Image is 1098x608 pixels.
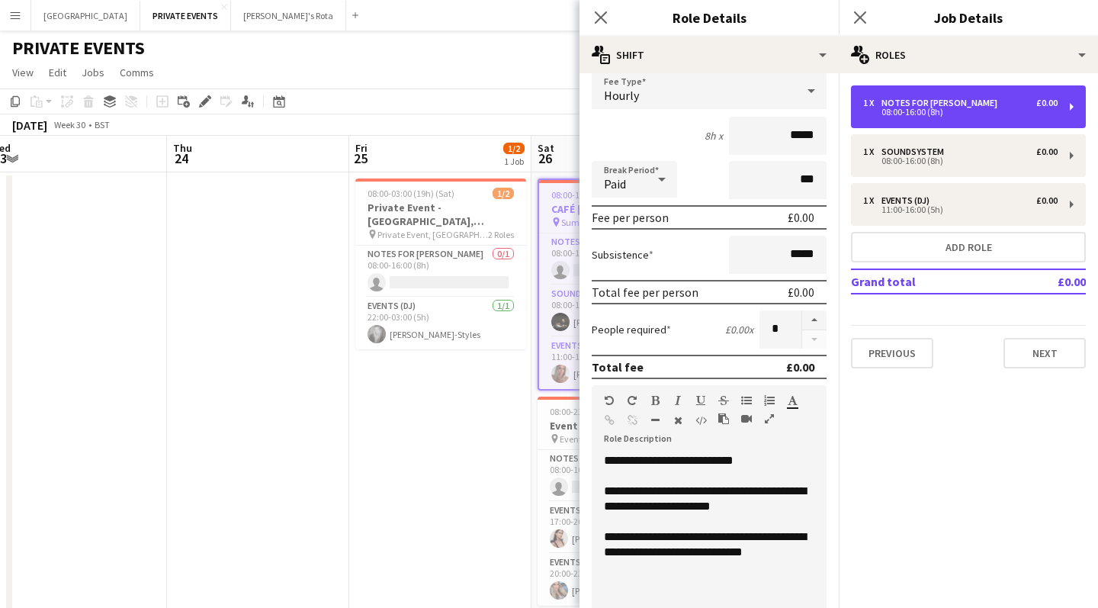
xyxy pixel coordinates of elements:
[539,337,707,389] app-card-role: Events (DJ)1/111:00-16:00 (5h)[PERSON_NAME]
[12,66,34,79] span: View
[551,189,613,201] span: 08:00-16:00 (8h)
[355,201,526,228] h3: Private Event - [GEOGRAPHIC_DATA], [PERSON_NAME]'s
[764,394,775,407] button: Ordered List
[881,146,950,157] div: Soundsystem
[114,63,160,82] a: Comms
[718,413,729,425] button: Paste as plain text
[173,141,192,155] span: Thu
[787,394,798,407] button: Text Color
[504,156,524,167] div: 1 Job
[695,394,706,407] button: Underline
[592,323,671,336] label: People required
[50,119,88,130] span: Week 30
[43,63,72,82] a: Edit
[535,150,554,167] span: 26
[863,108,1058,116] div: 08:00-16:00 (8h)
[6,63,40,82] a: View
[171,150,192,167] span: 24
[705,129,723,143] div: 8h x
[538,554,708,606] app-card-role: Events (DJ)1/120:00-23:00 (3h)[PERSON_NAME]
[695,414,706,426] button: HTML Code
[231,1,346,31] button: [PERSON_NAME]'s Rota
[592,359,644,375] div: Total fee
[863,98,881,108] div: 1 x
[673,394,683,407] button: Italic
[140,1,231,31] button: PRIVATE EVENTS
[355,298,526,349] app-card-role: Events (DJ)1/122:00-03:00 (5h)[PERSON_NAME]-Styles
[75,63,111,82] a: Jobs
[538,141,554,155] span: Sat
[31,1,140,31] button: [GEOGRAPHIC_DATA]
[1036,195,1058,206] div: £0.00
[579,37,839,73] div: Shift
[650,414,660,426] button: Horizontal Line
[1003,338,1086,368] button: Next
[863,206,1058,214] div: 11:00-16:00 (5h)
[741,413,752,425] button: Insert video
[355,179,526,349] app-job-card: 08:00-03:00 (19h) (Sat)1/2Private Event - [GEOGRAPHIC_DATA], [PERSON_NAME]'s Private Event, [GEOG...
[741,394,752,407] button: Unordered List
[604,176,626,191] span: Paid
[604,394,615,407] button: Undo
[881,195,936,206] div: Events (DJ)
[786,359,814,375] div: £0.00
[82,66,104,79] span: Jobs
[493,188,514,199] span: 1/2
[355,141,368,155] span: Fri
[353,150,368,167] span: 25
[538,502,708,554] app-card-role: Events (DJ)1/117:00-20:00 (3h)[PERSON_NAME]
[539,202,707,216] h3: CAFÉ [GEOGRAPHIC_DATA]
[579,8,839,27] h3: Role Details
[539,285,707,337] app-card-role: Soundsystem1/108:00-16:00 (8h)[PERSON_NAME]
[839,8,1098,27] h3: Job Details
[1036,98,1058,108] div: £0.00
[12,37,145,60] h1: PRIVATE EVENTS
[561,217,617,228] span: Summer Party
[1036,146,1058,157] div: £0.00
[863,146,881,157] div: 1 x
[788,210,814,225] div: £0.00
[592,285,698,300] div: Total fee per person
[368,188,454,199] span: 08:00-03:00 (19h) (Sat)
[120,66,154,79] span: Comms
[538,419,708,433] h3: Event in [GEOGRAPHIC_DATA]
[627,394,637,407] button: Redo
[725,323,753,336] div: £0.00 x
[839,37,1098,73] div: Roles
[764,413,775,425] button: Fullscreen
[49,66,66,79] span: Edit
[539,233,707,285] app-card-role: Notes for [PERSON_NAME]0/108:00-16:00 (8h)
[851,232,1086,262] button: Add role
[12,117,47,133] div: [DATE]
[650,394,660,407] button: Bold
[592,210,669,225] div: Fee per person
[604,88,639,103] span: Hourly
[851,269,1013,294] td: Grand total
[718,394,729,407] button: Strikethrough
[95,119,110,130] div: BST
[488,229,514,240] span: 2 Roles
[863,195,881,206] div: 1 x
[538,179,708,391] app-job-card: 08:00-16:00 (8h)2/3CAFÉ [GEOGRAPHIC_DATA] Summer Party3 RolesNotes for [PERSON_NAME]0/108:00-16:0...
[355,246,526,298] app-card-role: Notes for [PERSON_NAME]0/108:00-16:00 (8h)
[788,285,814,300] div: £0.00
[851,338,933,368] button: Previous
[538,397,708,606] app-job-card: 08:00-23:00 (15h)2/3Event in [GEOGRAPHIC_DATA] Event in [GEOGRAPHIC_DATA]3 RolesNotes for [PERSON...
[802,310,827,330] button: Increase
[538,450,708,502] app-card-role: Notes for [PERSON_NAME]0/108:00-16:00 (8h)
[560,433,670,445] span: Event in [GEOGRAPHIC_DATA]
[881,98,1003,108] div: Notes for [PERSON_NAME]
[592,248,653,262] label: Subsistence
[503,143,525,154] span: 1/2
[673,414,683,426] button: Clear Formatting
[863,157,1058,165] div: 08:00-16:00 (8h)
[377,229,488,240] span: Private Event, [GEOGRAPHIC_DATA], [PERSON_NAME]'s
[1013,269,1086,294] td: £0.00
[550,406,616,417] span: 08:00-23:00 (15h)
